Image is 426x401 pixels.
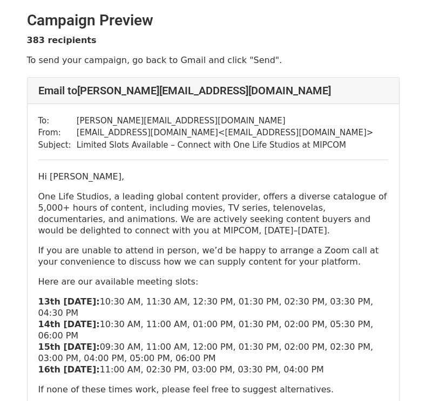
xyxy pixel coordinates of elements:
td: To: [38,115,77,127]
td: [EMAIL_ADDRESS][DOMAIN_NAME] < [EMAIL_ADDRESS][DOMAIN_NAME] > [77,127,374,139]
td: Limited Slots Available – Connect with One Life Studios at MIPCOM [77,139,374,151]
p: Hi [PERSON_NAME], [38,171,388,182]
p: 10:30 AM, 11:30 AM, 12:30 PM, 01:30 PM, 02:30 PM, 03:30 PM, 04:30 PM 10:30 AM, 11:00 AM, 01:00 PM... [38,296,388,375]
strong: 383 recipients [27,35,97,45]
td: Subject: [38,139,77,151]
p: If you are unable to attend in person, we’d be happy to arrange a Zoom call at your convenience t... [38,245,388,267]
p: One Life Studios, a leading global content provider, offers a diverse catalogue of 5,000+ hours o... [38,191,388,236]
strong: 15th [DATE]: [38,342,100,352]
h2: Campaign Preview [27,11,400,30]
strong: 14th [DATE]: [38,319,100,329]
p: Here are our available meeting slots: [38,276,388,287]
strong: 13th [DATE]: [38,296,100,307]
p: If none of these times work, please feel free to suggest alternatives. [38,384,388,395]
h4: Email to [PERSON_NAME][EMAIL_ADDRESS][DOMAIN_NAME] [38,84,388,97]
td: From: [38,127,77,139]
strong: 16th [DATE]: [38,364,100,375]
td: [PERSON_NAME][EMAIL_ADDRESS][DOMAIN_NAME] [77,115,374,127]
p: To send your campaign, go back to Gmail and click "Send". [27,54,400,66]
